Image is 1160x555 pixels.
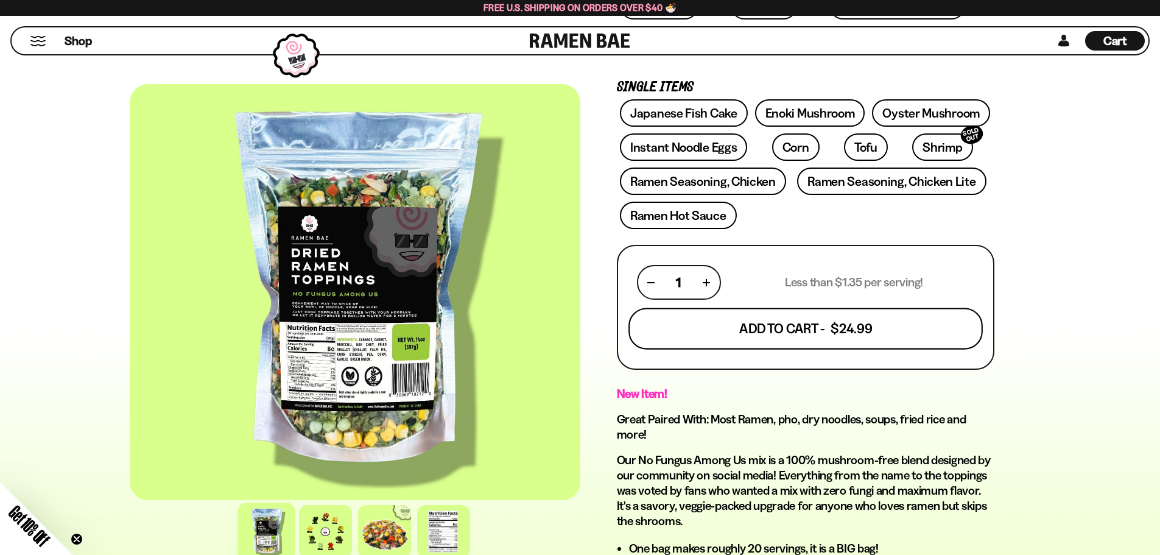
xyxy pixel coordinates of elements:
[71,533,83,545] button: Close teaser
[844,133,888,161] a: Tofu
[617,453,994,529] p: Our No Fungus Among Us mix is a 100% mushroom-free blend designed by our community on social medi...
[785,275,923,290] p: Less than $1.35 per serving!
[65,33,92,49] span: Shop
[872,99,990,127] a: Oyster Mushroom
[5,502,53,550] span: Get 10% Off
[617,412,994,442] h2: Great Paired With: Most Ramen, pho, dry noodles, soups, fried rice and more!
[912,133,972,161] a: ShrimpSOLD OUT
[797,168,986,195] a: Ramen Seasoning, Chicken Lite
[1103,34,1127,48] span: Cart
[772,133,820,161] a: Corn
[65,31,92,51] a: Shop
[958,123,985,147] div: SOLD OUT
[1085,27,1145,54] a: Cart
[30,36,46,46] button: Mobile Menu Trigger
[620,168,786,195] a: Ramen Seasoning, Chicken
[755,99,865,127] a: Enoki Mushroom
[617,386,667,401] strong: New Item!
[620,133,747,161] a: Instant Noodle Eggs
[620,202,737,229] a: Ramen Hot Sauce
[620,99,748,127] a: Japanese Fish Cake
[628,308,983,350] button: Add To Cart - $24.99
[483,2,677,13] span: Free U.S. Shipping on Orders over $40 🍜
[617,82,994,93] p: Single Items
[676,275,681,290] span: 1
